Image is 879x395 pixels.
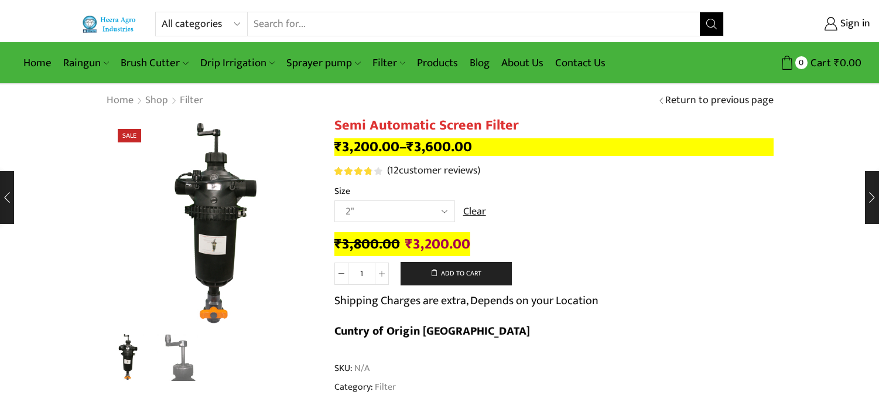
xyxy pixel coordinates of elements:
[406,135,414,159] span: ₹
[57,49,115,77] a: Raingun
[106,93,204,108] nav: Breadcrumb
[463,205,486,220] a: Clear options
[464,49,495,77] a: Blog
[736,52,861,74] a: 0 Cart ₹0.00
[808,55,831,71] span: Cart
[157,334,206,381] li: 2 / 2
[281,49,366,77] a: Sprayer pump
[401,262,512,285] button: Add to cart
[334,232,342,256] span: ₹
[115,49,194,77] a: Brush Cutter
[834,54,861,72] bdi: 0.00
[334,185,350,198] label: Size
[118,129,141,142] span: Sale
[106,117,317,328] div: 1 / 2
[179,93,204,108] a: Filter
[248,12,699,36] input: Search for...
[700,12,723,36] button: Search button
[106,93,134,108] a: Home
[334,167,382,175] div: Rated 3.92 out of 5
[145,93,169,108] a: Shop
[194,49,281,77] a: Drip Irrigation
[373,379,396,394] a: Filter
[353,362,370,375] span: N/A
[334,167,372,175] span: Rated out of 5 based on customer ratings
[106,117,317,328] img: Semi Automatic Screen Filter
[665,93,774,108] a: Return to previous page
[405,232,413,256] span: ₹
[103,332,152,381] img: Semi Automatic Screen Filter
[334,291,598,310] p: Shipping Charges are extra, Depends on your Location
[334,135,399,159] bdi: 3,200.00
[348,263,375,285] input: Product quantity
[495,49,549,77] a: About Us
[549,49,611,77] a: Contact Us
[334,321,530,341] b: Cuntry of Origin [GEOGRAPHIC_DATA]
[389,162,399,179] span: 12
[741,13,870,35] a: Sign in
[367,49,411,77] a: Filter
[334,380,396,394] span: Category:
[406,135,472,159] bdi: 3,600.00
[334,138,774,156] p: –
[334,167,384,175] span: 12
[157,334,206,383] a: 2
[405,232,470,256] bdi: 3,200.00
[411,49,464,77] a: Products
[103,334,152,381] li: 1 / 2
[334,232,400,256] bdi: 3,800.00
[334,135,342,159] span: ₹
[18,49,57,77] a: Home
[334,117,774,134] h1: Semi Automatic Screen Filter
[795,56,808,69] span: 0
[334,362,774,375] span: SKU:
[837,16,870,32] span: Sign in
[834,54,840,72] span: ₹
[387,164,480,179] a: (12customer reviews)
